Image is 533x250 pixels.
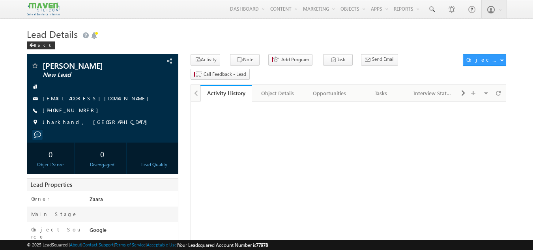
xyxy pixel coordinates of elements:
div: Object Actions [466,56,500,63]
span: Add Program [281,56,309,63]
a: Object Details [252,85,304,102]
span: Send Email [372,56,395,63]
button: Call Feedback - Lead [191,69,250,80]
span: © 2025 LeadSquared | | | | | [27,241,268,249]
span: Jharkhand, [GEOGRAPHIC_DATA] [43,118,151,126]
a: About [70,242,81,247]
a: Back [27,41,59,48]
div: Disengaged [80,161,124,168]
span: [PERSON_NAME] [43,62,136,70]
div: Google [88,226,178,237]
a: [EMAIL_ADDRESS][DOMAIN_NAME] [43,95,152,102]
a: Opportunities [304,85,355,102]
span: Call Feedback - Lead [204,71,246,78]
span: Lead Properties [30,180,72,188]
div: Object Score [29,161,73,168]
div: Activity History [206,89,246,97]
button: Object Actions [463,54,506,66]
button: Note [230,54,260,66]
img: Custom Logo [27,2,60,16]
button: Activity [191,54,220,66]
button: Task [323,54,353,66]
span: [PHONE_NUMBER] [43,107,102,115]
span: 77978 [256,242,268,248]
div: -- [132,147,176,161]
div: Opportunities [310,88,348,98]
label: Object Source [31,226,82,240]
span: New Lead [43,71,136,79]
label: Owner [31,195,50,202]
div: Interview Status [413,88,452,98]
div: Back [27,41,55,49]
label: Main Stage [31,211,78,218]
button: Add Program [268,54,312,66]
span: Zaara [90,195,103,202]
a: Acceptable Use [147,242,177,247]
div: 0 [29,147,73,161]
a: Interview Status [407,85,459,102]
div: 0 [80,147,124,161]
a: Terms of Service [115,242,146,247]
div: Object Details [258,88,297,98]
div: Tasks [362,88,400,98]
div: Lead Quality [132,161,176,168]
a: Tasks [355,85,407,102]
span: Your Leadsquared Account Number is [178,242,268,248]
a: Contact Support [82,242,114,247]
button: Send Email [361,54,398,66]
span: Lead Details [27,28,78,40]
a: Activity History [200,85,252,102]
